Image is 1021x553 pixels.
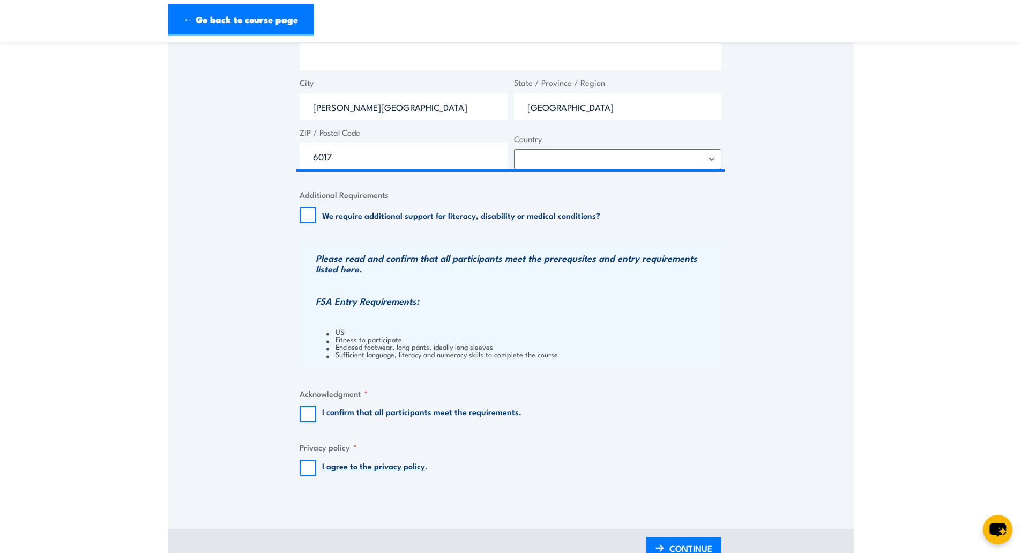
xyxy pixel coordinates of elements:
[300,188,389,201] legend: Additional Requirements
[316,296,719,306] h3: FSA Entry Requirements:
[326,328,719,335] li: USI
[514,133,722,145] label: Country
[322,460,425,471] a: I agree to the privacy policy
[300,127,508,139] label: ZIP / Postal Code
[322,210,600,220] label: We require additional support for literacy, disability or medical conditions?
[322,460,428,476] label: .
[326,350,719,358] li: Sufficient language, literacy and numeracy skills to complete the course
[326,343,719,350] li: Enclosed footwear, long pants, ideally long sleeves
[322,406,521,422] label: I confirm that all participants meet the requirements.
[514,77,722,89] label: State / Province / Region
[316,253,719,274] h3: Please read and confirm that all participants meet the prerequsites and entry requirements listed...
[300,441,357,453] legend: Privacy policy
[300,77,508,89] label: City
[168,4,314,36] a: ← Go back to course page
[300,387,368,400] legend: Acknowledgment
[983,515,1012,544] button: chat-button
[326,335,719,343] li: Fitness to participate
